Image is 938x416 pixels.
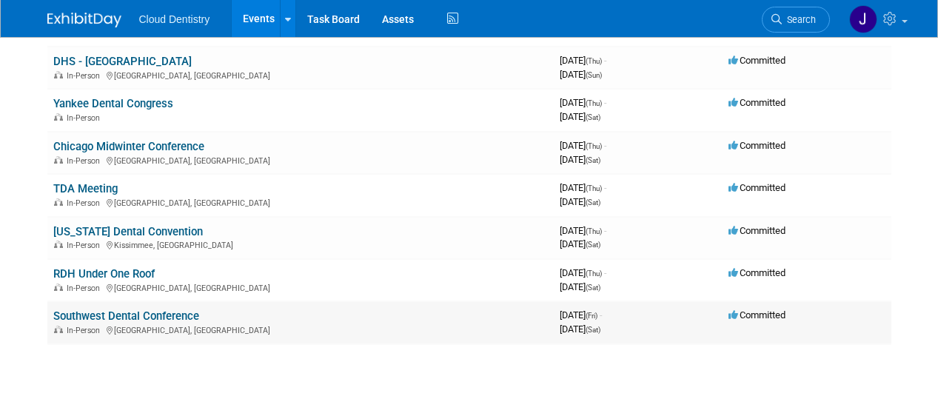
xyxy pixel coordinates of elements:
span: [DATE] [560,281,600,292]
span: - [604,267,606,278]
div: [GEOGRAPHIC_DATA], [GEOGRAPHIC_DATA] [53,323,548,335]
span: Committed [728,97,785,108]
span: [DATE] [560,309,602,321]
span: In-Person [67,326,104,335]
a: RDH Under One Roof [53,267,155,281]
img: In-Person Event [54,198,63,206]
a: Yankee Dental Congress [53,97,173,110]
span: Committed [728,225,785,236]
span: [DATE] [560,140,606,151]
div: [GEOGRAPHIC_DATA], [GEOGRAPHIC_DATA] [53,281,548,293]
a: Search [762,7,830,33]
span: Committed [728,182,785,193]
img: ExhibitDay [47,13,121,27]
span: [DATE] [560,154,600,165]
img: In-Person Event [54,113,63,121]
span: - [604,225,606,236]
span: [DATE] [560,196,600,207]
a: Southwest Dental Conference [53,309,199,323]
a: TDA Meeting [53,182,118,195]
span: Cloud Dentistry [139,13,210,25]
span: In-Person [67,29,104,38]
span: Committed [728,55,785,66]
span: (Thu) [586,184,602,192]
a: DHS - [GEOGRAPHIC_DATA] [53,55,192,68]
a: Chicago Midwinter Conference [53,140,204,153]
span: (Sat) [586,198,600,207]
span: - [604,97,606,108]
span: [DATE] [560,323,600,335]
span: - [604,182,606,193]
span: (Sat) [586,326,600,334]
span: [DATE] [560,97,606,108]
span: In-Person [67,113,104,123]
img: Jessica Estrada [849,5,877,33]
span: Committed [728,309,785,321]
span: In-Person [67,284,104,293]
a: [US_STATE] Dental Convention [53,225,203,238]
span: (Thu) [586,269,602,278]
span: [DATE] [560,267,606,278]
img: In-Person Event [54,71,63,78]
span: [DATE] [560,55,606,66]
span: Search [782,14,816,25]
img: In-Person Event [54,326,63,333]
span: Committed [728,267,785,278]
div: [GEOGRAPHIC_DATA], [GEOGRAPHIC_DATA] [53,196,548,208]
span: (Sun) [586,71,602,79]
span: - [600,309,602,321]
span: [DATE] [560,69,602,80]
div: [GEOGRAPHIC_DATA], [GEOGRAPHIC_DATA] [53,154,548,166]
span: [DATE] [560,238,600,249]
span: (Sat) [586,156,600,164]
span: (Thu) [586,227,602,235]
span: In-Person [67,241,104,250]
span: In-Person [67,71,104,81]
span: (Sat) [586,113,600,121]
img: In-Person Event [54,156,63,164]
span: Committed [728,140,785,151]
span: (Sat) [586,241,600,249]
span: - [604,140,606,151]
span: (Fri) [586,312,597,320]
span: (Thu) [586,57,602,65]
span: - [604,55,606,66]
span: [DATE] [560,225,606,236]
span: [DATE] [560,111,600,122]
span: (Thu) [586,99,602,107]
div: Kissimmee, [GEOGRAPHIC_DATA] [53,238,548,250]
span: In-Person [67,156,104,166]
span: In-Person [67,198,104,208]
div: [GEOGRAPHIC_DATA], [GEOGRAPHIC_DATA] [53,69,548,81]
img: In-Person Event [54,241,63,248]
span: (Sat) [586,284,600,292]
span: [DATE] [560,182,606,193]
span: (Thu) [586,142,602,150]
img: In-Person Event [54,284,63,291]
